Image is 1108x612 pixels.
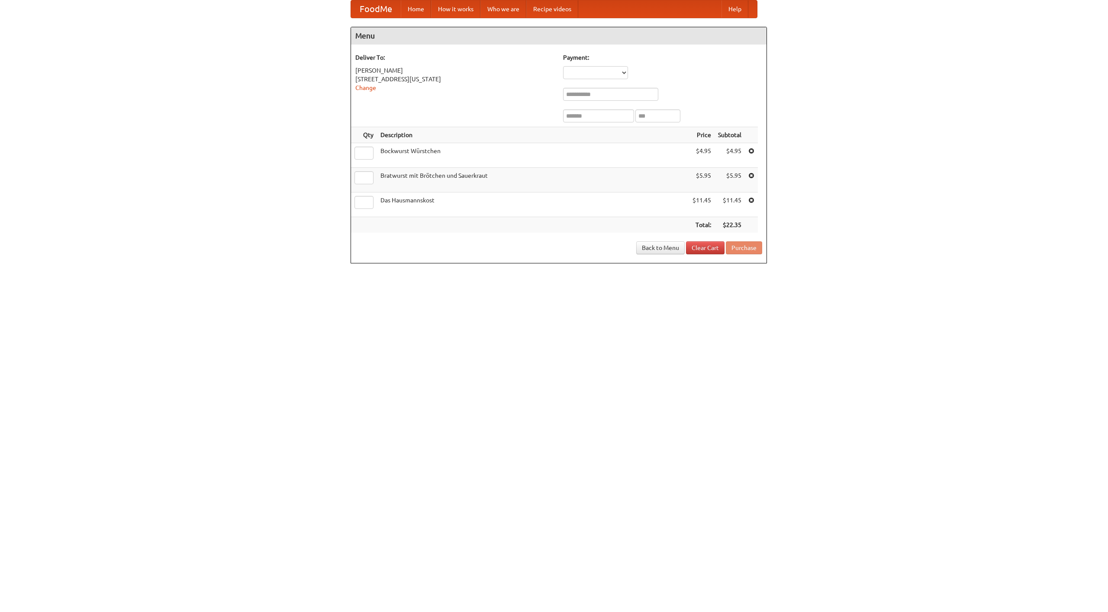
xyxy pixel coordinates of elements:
[377,168,689,192] td: Bratwurst mit Brötchen und Sauerkraut
[526,0,578,18] a: Recipe videos
[431,0,480,18] a: How it works
[715,127,745,143] th: Subtotal
[715,143,745,168] td: $4.95
[636,241,685,254] a: Back to Menu
[377,143,689,168] td: Bockwurst Würstchen
[715,192,745,217] td: $11.45
[689,127,715,143] th: Price
[480,0,526,18] a: Who we are
[689,143,715,168] td: $4.95
[401,0,431,18] a: Home
[721,0,748,18] a: Help
[563,53,762,62] h5: Payment:
[715,168,745,192] td: $5.95
[689,217,715,233] th: Total:
[355,75,554,83] div: [STREET_ADDRESS][US_STATE]
[377,192,689,217] td: Das Hausmannskost
[686,241,725,254] a: Clear Cart
[351,0,401,18] a: FoodMe
[355,84,376,91] a: Change
[377,127,689,143] th: Description
[355,66,554,75] div: [PERSON_NAME]
[351,27,767,45] h4: Menu
[351,127,377,143] th: Qty
[355,53,554,62] h5: Deliver To:
[715,217,745,233] th: $22.35
[689,168,715,192] td: $5.95
[689,192,715,217] td: $11.45
[726,241,762,254] button: Purchase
